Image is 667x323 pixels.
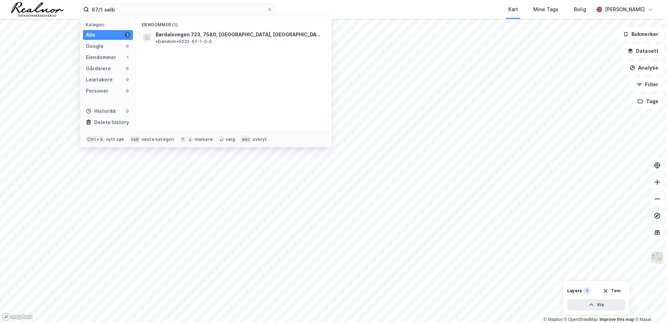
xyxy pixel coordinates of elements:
[651,251,664,264] img: Z
[2,313,33,321] a: Mapbox homepage
[125,77,130,82] div: 0
[241,136,252,143] div: esc
[125,55,130,60] div: 1
[86,87,108,95] div: Personer
[86,42,104,50] div: Google
[86,64,111,73] div: Gårdeiere
[156,30,323,39] span: Børdalsvegen 723, 7580, [GEOGRAPHIC_DATA], [GEOGRAPHIC_DATA]
[567,288,582,294] div: Layers
[86,31,95,39] div: Alle
[544,317,563,322] a: Mapbox
[624,61,664,75] button: Analyse
[125,88,130,94] div: 0
[583,287,590,294] div: 1
[632,94,664,108] button: Tags
[533,5,559,14] div: Mine Tags
[622,44,664,58] button: Datasett
[125,32,130,38] div: 1
[631,78,664,92] button: Filter
[564,317,598,322] a: OpenStreetMap
[130,136,140,143] div: tab
[125,108,130,114] div: 0
[86,22,133,27] div: Kategori
[86,136,105,143] div: Ctrl + k
[605,5,645,14] div: [PERSON_NAME]
[125,66,130,71] div: 0
[598,285,625,296] button: Tøm
[253,137,267,142] div: avbryt
[89,4,267,15] input: Søk på adresse, matrikkel, gårdeiere, leietakere eller personer
[142,137,174,142] div: neste kategori
[86,53,116,62] div: Eiendommer
[600,317,634,322] a: Improve this map
[136,16,331,29] div: Eiendommer (1)
[574,5,586,14] div: Bolig
[106,137,125,142] div: nytt søk
[86,76,113,84] div: Leietakere
[94,118,129,127] div: Delete history
[195,137,213,142] div: markere
[567,299,625,310] button: Vis
[632,289,667,323] div: Kontrollprogram for chat
[226,137,235,142] div: velg
[86,107,116,115] div: Historikk
[508,5,518,14] div: Kart
[156,39,158,44] span: •
[617,27,664,41] button: Bokmerker
[156,39,212,44] span: Eiendom • 5032-67-1-0-0
[632,289,667,323] iframe: Chat Widget
[11,2,63,17] img: realnor-logo.934646d98de889bb5806.png
[125,43,130,49] div: 0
